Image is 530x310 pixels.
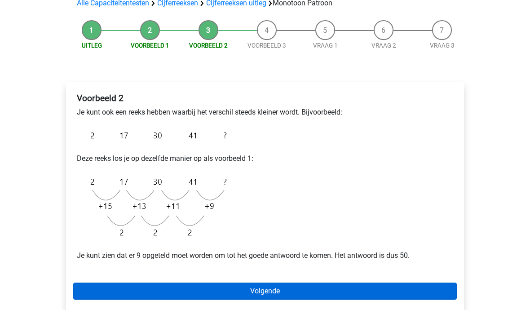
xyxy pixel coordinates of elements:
p: Deze reeks los je op dezelfde manier op als voorbeeld 1: [77,154,453,164]
img: Monotonous_Example_2_2.png [77,172,231,244]
a: Vraag 1 [313,43,338,49]
p: Je kunt zien dat er 9 opgeteld moet worden om tot het goede antwoord te komen. Het antwoord is du... [77,251,453,261]
img: Monotonous_Example_2.png [77,125,231,146]
a: Voorbeeld 3 [247,43,286,49]
b: Voorbeeld 2 [77,93,124,104]
a: Vraag 3 [430,43,455,49]
a: Uitleg [82,43,102,49]
p: Je kunt ook een reeks hebben waarbij het verschil steeds kleiner wordt. Bijvoorbeeld: [77,107,453,118]
a: Voorbeeld 1 [131,43,169,49]
a: Volgende [73,283,457,300]
a: Vraag 2 [371,43,396,49]
a: Voorbeeld 2 [189,43,228,49]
